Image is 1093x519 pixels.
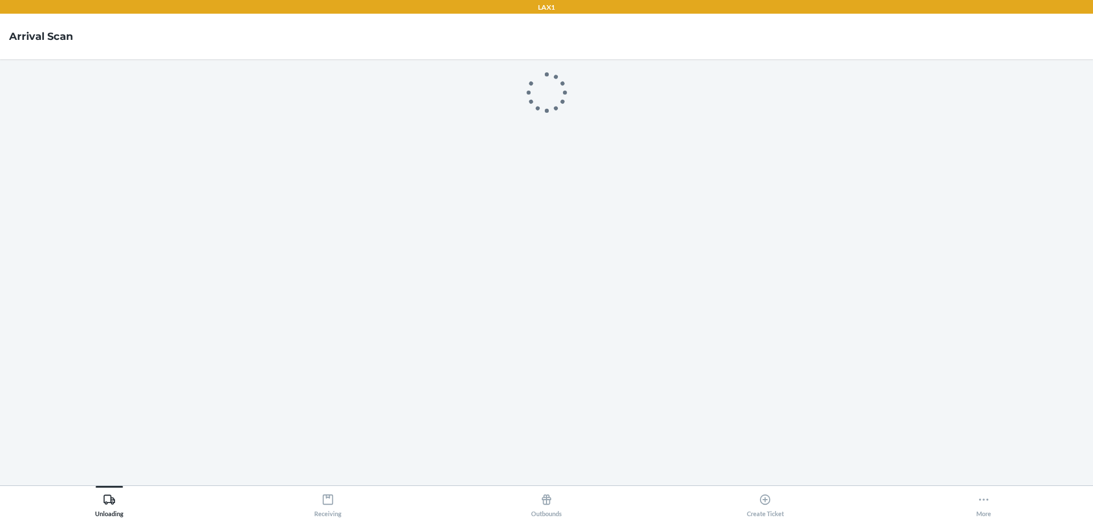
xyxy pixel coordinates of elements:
[747,489,784,517] div: Create Ticket
[437,486,656,517] button: Outbounds
[874,486,1093,517] button: More
[656,486,874,517] button: Create Ticket
[9,29,73,44] h4: Arrival Scan
[976,489,991,517] div: More
[538,2,555,13] p: LAX1
[314,489,342,517] div: Receiving
[95,489,124,517] div: Unloading
[219,486,437,517] button: Receiving
[531,489,562,517] div: Outbounds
